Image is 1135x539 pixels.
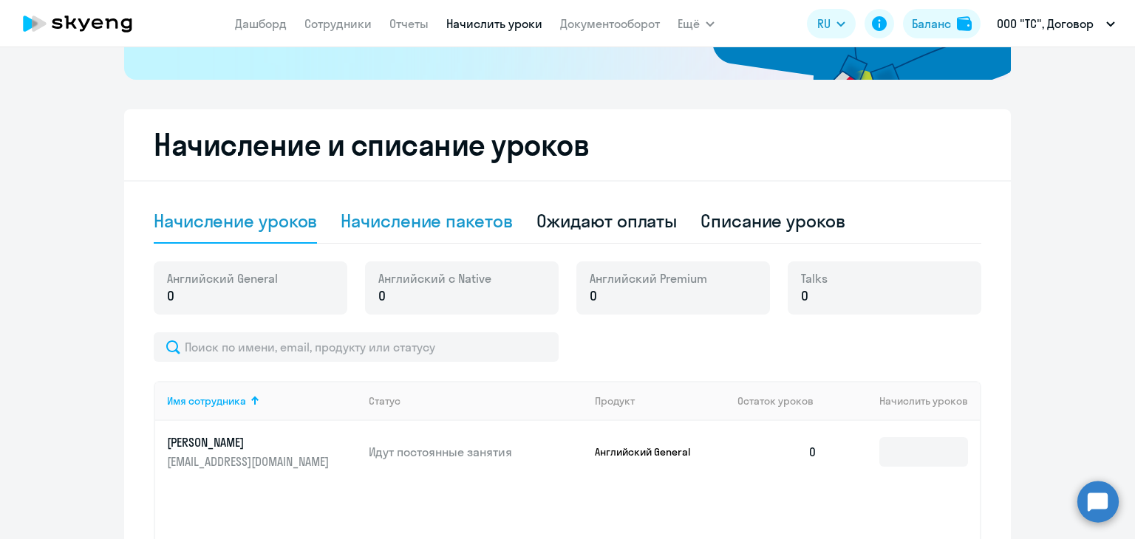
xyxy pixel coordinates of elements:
[369,394,583,408] div: Статус
[801,286,808,306] span: 0
[167,270,278,286] span: Английский General
[912,15,951,32] div: Баланс
[167,394,357,408] div: Имя сотрудника
[167,394,246,408] div: Имя сотрудника
[701,209,845,233] div: Списание уроков
[678,9,715,38] button: Ещё
[235,16,287,31] a: Дашборд
[903,9,981,38] button: Балансbalance
[369,444,583,460] p: Идут постоянные занятия
[989,6,1122,41] button: ООО "ТС", Договор
[341,209,512,233] div: Начисление пакетов
[801,270,828,286] span: Talks
[726,421,829,483] td: 0
[389,16,429,31] a: Отчеты
[817,15,831,32] span: RU
[378,270,491,286] span: Английский с Native
[154,127,981,162] h2: Начисление и списание уроков
[829,381,980,421] th: Начислить уроков
[595,394,726,408] div: Продукт
[737,394,814,408] span: Остаток уроков
[167,286,174,306] span: 0
[590,270,707,286] span: Английский Premium
[369,394,401,408] div: Статус
[167,453,333,470] p: [EMAIL_ADDRESS][DOMAIN_NAME]
[737,394,829,408] div: Остаток уроков
[154,209,317,233] div: Начисление уроков
[595,394,635,408] div: Продукт
[167,434,333,450] p: [PERSON_NAME]
[997,15,1094,32] p: ООО "ТС", Договор
[595,445,706,459] p: Английский General
[590,286,597,306] span: 0
[304,16,372,31] a: Сотрудники
[154,332,559,362] input: Поиск по имени, email, продукту или статусу
[167,434,357,470] a: [PERSON_NAME][EMAIL_ADDRESS][DOMAIN_NAME]
[378,286,386,306] span: 0
[536,209,678,233] div: Ожидают оплаты
[446,16,542,31] a: Начислить уроки
[957,16,972,31] img: balance
[807,9,856,38] button: RU
[678,15,700,32] span: Ещё
[560,16,660,31] a: Документооборот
